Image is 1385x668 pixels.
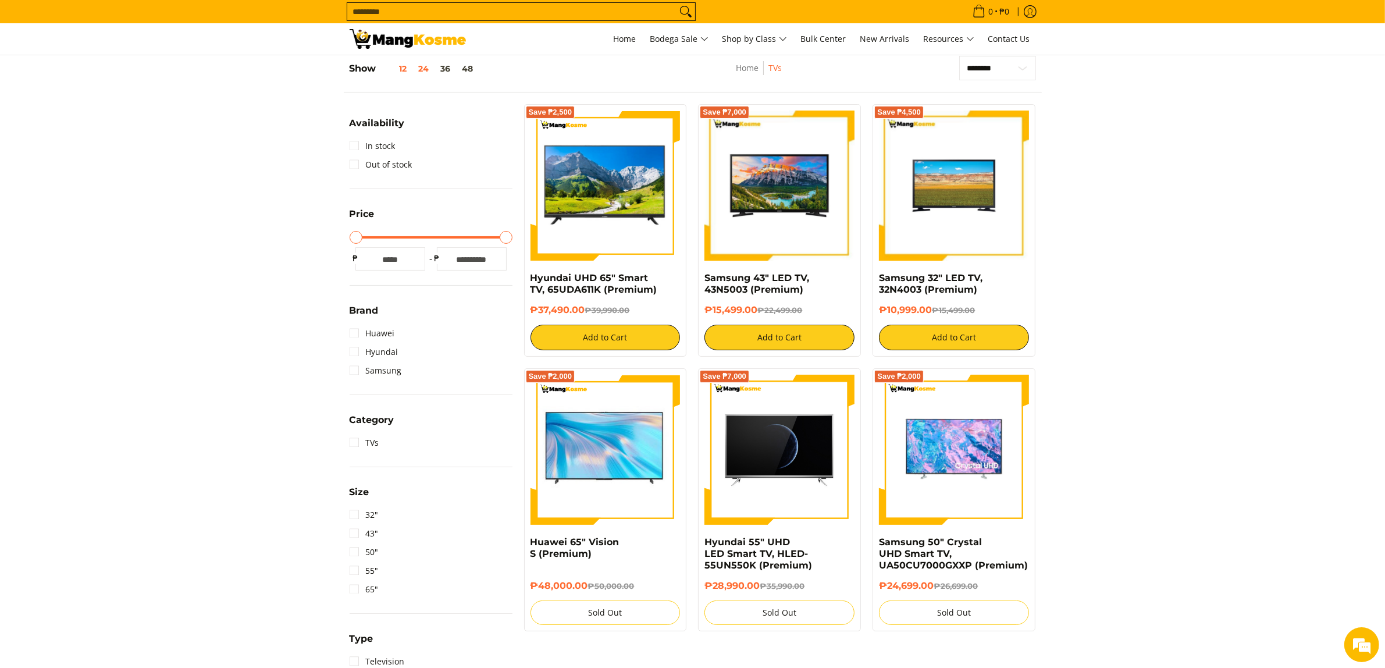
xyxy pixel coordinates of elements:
[530,304,681,316] h6: ₱37,490.00
[795,23,852,55] a: Bulk Center
[530,111,681,261] img: Hyundai UHD 65" Smart TV, 65UDA611K (Premium)
[969,5,1013,18] span: •
[350,63,479,74] h5: Show
[350,488,369,506] summary: Open
[988,33,1030,44] span: Contact Us
[722,32,787,47] span: Shop by Class
[529,109,572,116] span: Save ₱2,500
[350,524,379,543] a: 43"
[529,373,572,380] span: Save ₱2,000
[998,8,1012,16] span: ₱0
[855,23,916,55] a: New Arrivals
[350,119,405,137] summary: Open
[350,543,379,562] a: 50"
[350,119,405,128] span: Availability
[413,64,435,73] button: 24
[60,65,195,80] div: Chat with us now
[350,324,395,343] a: Huawei
[350,209,375,219] span: Price
[530,381,681,518] img: huawei-s-65-inch-4k-lcd-display-tv-full-view-mang-kosme
[6,318,222,358] textarea: Type your message and hit 'Enter'
[879,580,1029,592] h6: ₱24,699.00
[877,109,921,116] span: Save ₱4,500
[350,506,379,524] a: 32"
[350,155,412,174] a: Out of stock
[350,29,466,49] img: TVs - Premium Television Brands l Mang Kosme
[704,325,855,350] button: Add to Cart
[478,23,1036,55] nav: Main Menu
[530,536,619,559] a: Huawei 65" Vision S (Premium)
[650,32,708,47] span: Bodega Sale
[350,361,402,380] a: Samsung
[350,415,394,425] span: Category
[614,33,636,44] span: Home
[350,137,396,155] a: In stock
[191,6,219,34] div: Minimize live chat window
[717,23,793,55] a: Shop by Class
[704,272,809,295] a: Samsung 43" LED TV, 43N5003 (Premium)
[934,581,978,591] del: ₱26,699.00
[736,62,759,73] a: Home
[879,272,982,295] a: Samsung 32" LED TV, 32N4003 (Premium)
[860,33,910,44] span: New Arrivals
[376,64,413,73] button: 12
[350,634,373,644] span: Type
[350,562,379,580] a: 55"
[530,272,657,295] a: Hyundai UHD 65" Smart TV, 65UDA611K (Premium)
[350,634,373,652] summary: Open
[879,601,1029,625] button: Sold Out
[530,580,681,592] h6: ₱48,000.00
[924,32,974,47] span: Resources
[704,304,855,316] h6: ₱15,499.00
[879,536,1028,571] a: Samsung 50" Crystal UHD Smart TV, UA50CU7000GXXP (Premium)
[987,8,995,16] span: 0
[704,601,855,625] button: Sold Out
[435,64,457,73] button: 36
[704,580,855,592] h6: ₱28,990.00
[704,375,855,525] img: hyundai-ultra-hd-smart-tv-65-inch-full-view-mang-kosme
[457,64,479,73] button: 48
[431,253,443,264] span: ₱
[703,109,746,116] span: Save ₱7,000
[879,325,1029,350] button: Add to Cart
[645,23,714,55] a: Bodega Sale
[879,375,1029,525] img: Samsung 50" Crystal UHD Smart TV, UA50CU7000GXXP (Premium)
[588,581,635,591] del: ₱50,000.00
[350,415,394,434] summary: Open
[879,111,1029,261] img: samsung-32-inch-led-tv-full-view-mang-kosme
[350,253,361,264] span: ₱
[350,434,379,452] a: TVs
[530,325,681,350] button: Add to Cart
[350,209,375,228] summary: Open
[982,23,1036,55] a: Contact Us
[677,3,695,20] button: Search
[801,33,846,44] span: Bulk Center
[350,580,379,599] a: 65"
[585,305,630,315] del: ₱39,990.00
[932,305,975,315] del: ₱15,499.00
[918,23,980,55] a: Resources
[879,304,1029,316] h6: ₱10,999.00
[672,61,845,87] nav: Breadcrumbs
[350,306,379,315] span: Brand
[877,373,921,380] span: Save ₱2,000
[757,305,802,315] del: ₱22,499.00
[704,111,855,261] img: samsung-43-inch-led-tv-full-view- mang-kosme
[350,488,369,497] span: Size
[608,23,642,55] a: Home
[350,306,379,324] summary: Open
[350,343,398,361] a: Hyundai
[530,601,681,625] button: Sold Out
[67,147,161,264] span: We're online!
[704,536,812,571] a: Hyundai 55" UHD LED Smart TV, HLED-55UN550K (Premium)
[760,581,804,591] del: ₱35,990.00
[768,62,782,73] a: TVs
[703,373,746,380] span: Save ₱7,000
